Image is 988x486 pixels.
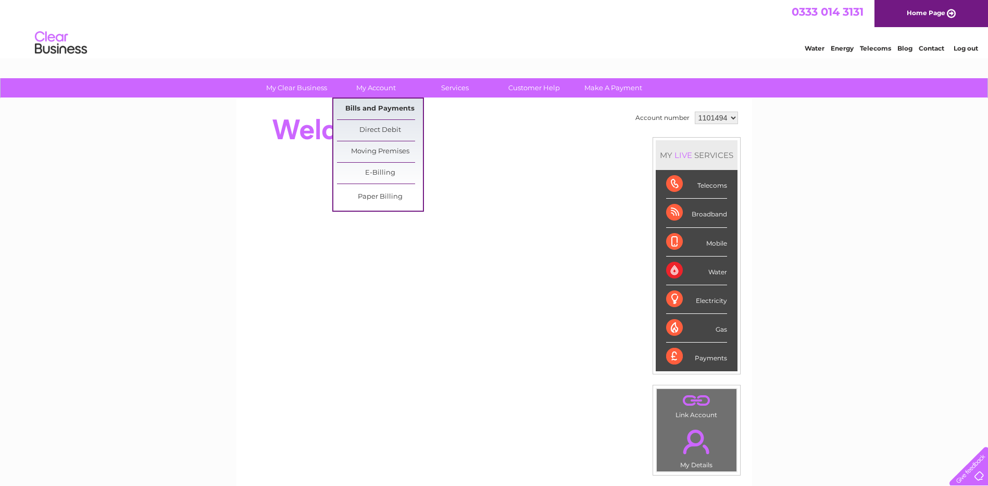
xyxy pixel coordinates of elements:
[337,163,423,184] a: E-Billing
[333,78,419,98] a: My Account
[248,6,741,51] div: Clear Business is a trading name of Verastar Limited (registered in [GEOGRAPHIC_DATA] No. 3667643...
[337,187,423,208] a: Paper Billing
[656,421,737,472] td: My Details
[860,44,891,52] a: Telecoms
[337,141,423,162] a: Moving Premises
[666,170,727,199] div: Telecoms
[666,199,727,227] div: Broadband
[805,44,824,52] a: Water
[337,120,423,141] a: Direct Debit
[792,5,864,18] a: 0333 014 3131
[491,78,577,98] a: Customer Help
[897,44,912,52] a: Blog
[666,257,727,285] div: Water
[254,78,340,98] a: My Clear Business
[672,150,694,160] div: LIVE
[337,99,423,119] a: Bills and Payments
[666,285,727,314] div: Electricity
[659,423,734,460] a: .
[666,343,727,371] div: Payments
[666,228,727,257] div: Mobile
[831,44,854,52] a: Energy
[412,78,498,98] a: Services
[633,109,692,127] td: Account number
[656,140,737,170] div: MY SERVICES
[954,44,978,52] a: Log out
[570,78,656,98] a: Make A Payment
[656,388,737,421] td: Link Account
[919,44,944,52] a: Contact
[34,27,87,59] img: logo.png
[659,392,734,410] a: .
[666,314,727,343] div: Gas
